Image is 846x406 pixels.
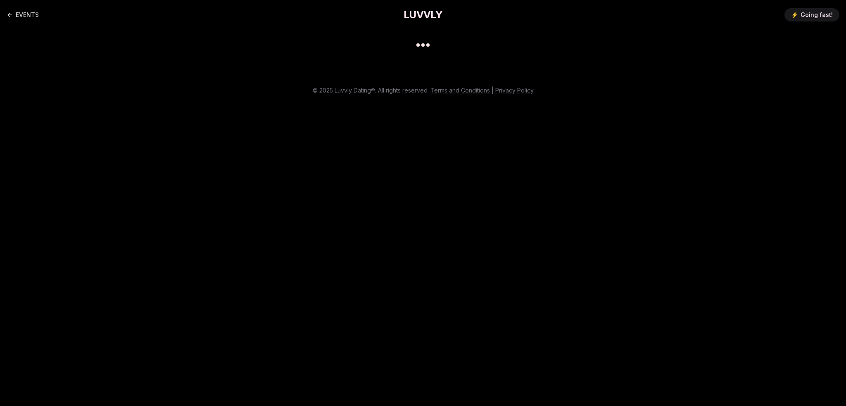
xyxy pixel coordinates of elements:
span: | [492,87,494,94]
span: Going fast! [801,11,833,19]
a: LUVVLY [404,8,442,21]
a: Privacy Policy [495,87,534,94]
span: ⚡️ [791,11,798,19]
a: Terms and Conditions [430,87,490,94]
a: Back to events [7,7,39,23]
